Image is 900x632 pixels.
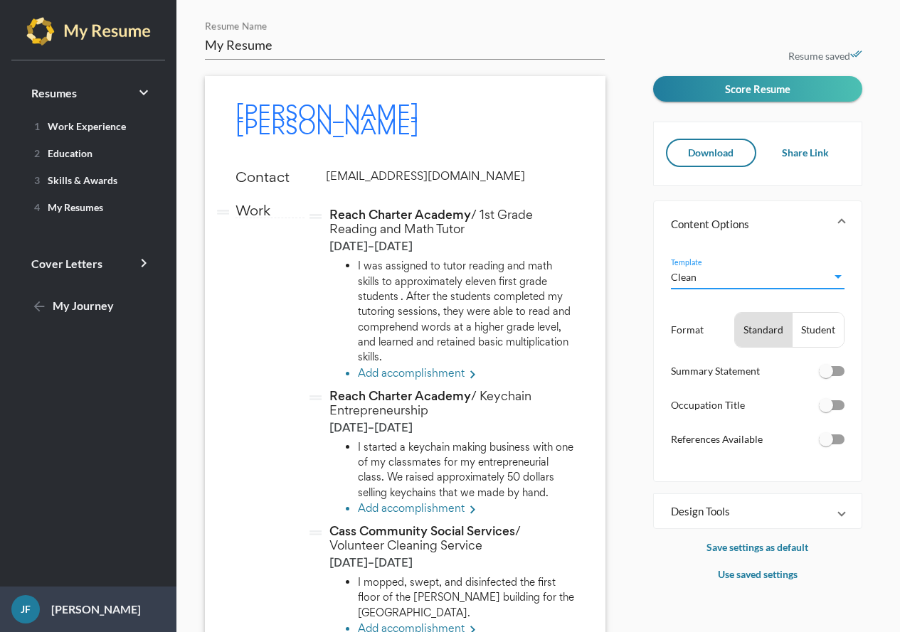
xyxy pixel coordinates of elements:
p: Save settings as default [653,539,862,556]
span: Score Resume [725,82,790,95]
span: – [368,419,374,436]
mat-icon: keyboard_arrow_right [465,502,482,519]
mat-expansion-panel-header: Content Options [654,201,862,247]
span: 3 [34,174,40,186]
img: my-resume-light.png [26,17,151,45]
mat-expansion-panel-header: Design Tools [654,494,862,528]
i: done_all [850,48,862,60]
span: Share Link [782,146,829,159]
mat-icon: keyboard_arrow_right [465,367,482,384]
li: Occupation Title [671,397,845,426]
a: My Journey [17,289,159,323]
mat-select: Template [671,269,845,284]
span: / Keychain Entrepreneurship [329,387,531,418]
i: keyboard_arrow_right [135,84,152,101]
span: – [368,238,374,255]
p: Contact [225,168,315,186]
li: Add accomplishment [358,500,576,519]
span: Clean [671,271,697,283]
span: Resumes [31,86,77,100]
li: Summary Statement [671,363,845,392]
p: Resume saved [653,48,862,65]
span: Work Experience [28,120,126,132]
mat-panel-title: Design Tools [671,504,827,518]
span: [PERSON_NAME] [235,98,419,127]
span: Cass Community Social Services [329,523,521,554]
button: Download [666,139,756,167]
span: My Journey [31,299,114,312]
li: References Available [671,431,845,460]
span: [PERSON_NAME] [235,112,419,141]
a: 1Work Experience [17,114,159,137]
i: drag_handle [307,208,324,225]
div: JF [11,595,40,623]
i: drag_handle [214,203,232,221]
span: 4 [34,201,40,213]
a: 4My Resumes [17,196,159,218]
span: Skills & Awards [28,174,117,186]
span: Download [688,146,734,159]
p: Use saved settings [653,566,862,583]
mat-panel-title: Content Options [671,217,827,231]
i: drag_handle [307,524,324,542]
span: Education [28,147,92,159]
li: I mopped, swept, and disinfected the first floor of the [PERSON_NAME] building for the [GEOGRAPHI... [358,574,576,620]
span: Reach Charter Academy [329,387,531,419]
li: Add accomplishment [358,365,576,384]
span: [DATE] [329,555,368,571]
span: Cover Letters [31,257,102,270]
span: [DATE] [374,238,413,255]
span: [DATE] [329,419,368,436]
li: I started a keychain making business with one of my classmates for my entrepreneurial class. We r... [358,439,576,500]
span: [DATE] [374,419,413,436]
span: [DATE] [329,238,368,255]
li: Format [671,312,845,348]
span: [EMAIL_ADDRESS][DOMAIN_NAME] [326,168,525,183]
span: My Resumes [28,201,103,213]
i: keyboard_arrow_right [135,255,152,272]
input: Resume Name [205,36,605,54]
li: I was assigned to tutor reading and math skills to approximately eleven first grade students . Af... [358,258,576,364]
i: drag_handle [307,389,324,407]
span: Reach Charter Academy [329,206,533,237]
span: 1 [34,120,40,132]
p: [PERSON_NAME] [40,601,141,618]
button: Score Resume [653,76,862,102]
button: Standard [735,313,792,347]
span: / Volunteer Cleaning Service [329,523,521,553]
span: [DATE] [374,555,413,571]
mat-icon: arrow_back [31,299,48,316]
span: – [368,555,374,571]
div: Content Options [654,247,862,481]
a: 2Education [17,141,159,164]
a: 3Skills & Awards [17,168,159,191]
span: / 1st Grade Reading and Math Tutor [329,206,533,237]
span: 2 [34,147,40,159]
button: Share Link [761,139,849,167]
button: Student [793,313,844,347]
